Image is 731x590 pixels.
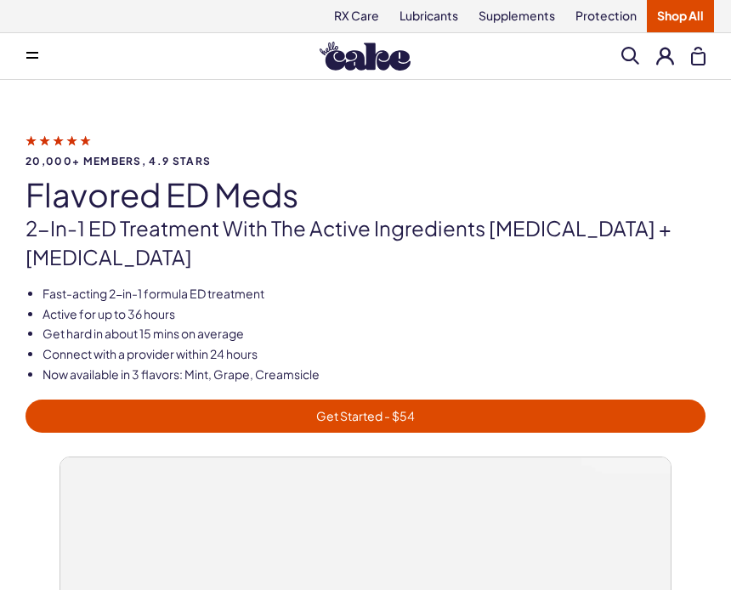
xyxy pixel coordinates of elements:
[320,42,411,71] img: Hello Cake
[25,214,705,271] p: 2-in-1 ED treatment with the active ingredients [MEDICAL_DATA] + [MEDICAL_DATA]
[36,406,695,426] span: Get Started - $54
[42,366,705,383] li: Now available in 3 flavors: Mint, Grape, Creamsicle
[25,400,705,433] a: Get Started - $54
[25,177,705,213] h1: Flavored ED Meds
[42,306,705,323] li: Active for up to 36 hours
[25,133,705,167] a: 20,000+ members, 4.9 stars
[42,346,705,363] li: Connect with a provider within 24 hours
[25,156,705,167] span: 20,000+ members, 4.9 stars
[42,286,705,303] li: Fast-acting 2-in-1 formula ED treatment
[42,326,705,343] li: Get hard in about 15 mins on average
